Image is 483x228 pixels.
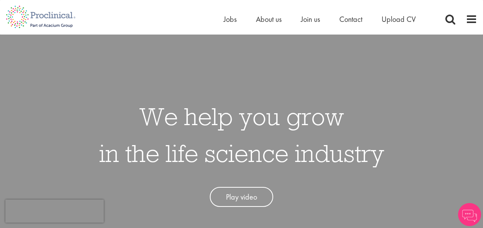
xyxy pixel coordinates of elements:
img: Chatbot [458,203,481,226]
a: Upload CV [382,14,416,24]
a: Jobs [224,14,237,24]
a: Join us [301,14,320,24]
a: Contact [339,14,362,24]
h1: We help you grow in the life science industry [99,98,384,172]
a: Play video [210,187,273,207]
a: About us [256,14,282,24]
